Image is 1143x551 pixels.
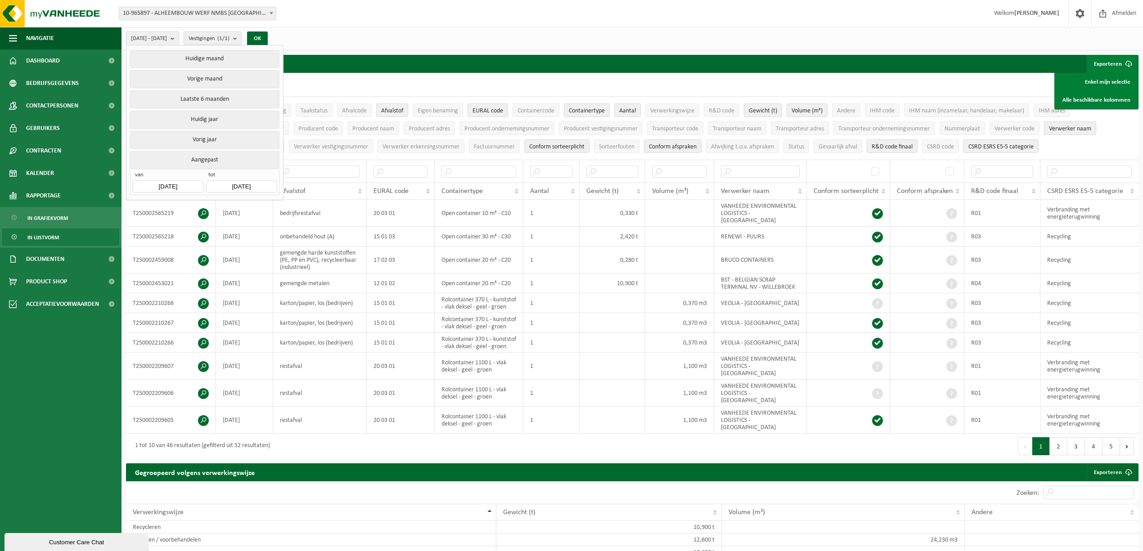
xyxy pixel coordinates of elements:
[1040,200,1138,227] td: Verbranding met energieterugwinning
[381,108,403,114] span: Afvalstof
[133,509,184,516] span: Verwerkingswijze
[580,246,646,273] td: 0,280 t
[1056,73,1137,91] a: Enkel mijn selectie
[645,353,714,380] td: 1,100 m3
[1120,437,1134,455] button: Next
[247,31,268,46] button: OK
[586,188,619,195] span: Gewicht (t)
[273,380,367,407] td: restafval
[1017,489,1039,497] label: Zoeken:
[645,380,714,407] td: 1,100 m3
[367,227,435,246] td: 15 01 03
[342,108,367,114] span: Afvalcode
[469,139,520,153] button: FactuurnummerFactuurnummer: Activate to sort
[1040,246,1138,273] td: Recycling
[352,125,394,132] span: Producent naam
[580,273,646,293] td: 10,900 t
[867,139,918,153] button: R&D code finaalR&amp;D code finaal: Activate to sort
[964,273,1040,293] td: R04
[788,143,804,150] span: Status
[714,227,807,246] td: RENEWI - PUURS
[189,32,229,45] span: Vestigingen
[904,103,1029,117] button: IHM naam (inzamelaar, handelaar, makelaar)IHM naam (inzamelaar, handelaar, makelaar): Activate to...
[496,521,722,533] td: 10,900 t
[459,121,554,135] button: Producent ondernemingsnummerProducent ondernemingsnummer: Activate to sort
[1034,103,1070,117] button: IHM adresIHM adres: Activate to sort
[26,270,67,293] span: Product Shop
[216,246,273,273] td: [DATE]
[619,108,636,114] span: Aantal
[273,407,367,434] td: restafval
[964,246,1040,273] td: R03
[709,108,734,114] span: R&D code
[280,188,306,195] span: Afvalstof
[714,380,807,407] td: VANHEEDE ENVIRONMENTAL LOGISTICS - [GEOGRAPHIC_DATA]
[26,184,61,207] span: Rapportage
[838,125,930,132] span: Transporteur ondernemingsnummer
[909,108,1024,114] span: IHM naam (inzamelaar, handelaar, makelaar)
[1040,353,1138,380] td: Verbranding met energieterugwinning
[994,125,1035,132] span: Verwerker code
[337,103,372,117] button: AfvalcodeAfvalcode: Activate to sort
[216,200,273,227] td: [DATE]
[964,407,1040,434] td: R01
[787,103,828,117] button: Volume (m³)Volume (m³): Activate to sort
[4,531,150,551] iframe: chat widget
[273,246,367,273] td: gemengde harde kunststoffen (PE, PP en PVC), recycleerbaar (industrieel)
[652,125,698,132] span: Transporteur code
[367,200,435,227] td: 20 03 01
[819,143,857,150] span: Gevaarlijk afval
[964,333,1040,353] td: R03
[298,125,338,132] span: Producent code
[293,121,343,135] button: Producent codeProducent code: Activate to sort
[409,125,450,132] span: Producent adres
[126,200,216,227] td: T250002565219
[130,111,279,129] button: Huidig jaar
[749,108,777,114] span: Gewicht (t)
[367,293,435,313] td: 15 01 01
[1039,108,1065,114] span: IHM adres
[964,380,1040,407] td: R01
[26,139,61,162] span: Contracten
[206,171,276,180] span: tot
[294,143,368,150] span: Verwerker vestigingsnummer
[367,246,435,273] td: 17 02 03
[273,313,367,333] td: karton/papier, los (bedrijven)
[714,200,807,227] td: VANHEEDE ENVIRONMENTAL LOGISTICS - [GEOGRAPHIC_DATA]
[523,380,580,407] td: 1
[833,121,935,135] button: Transporteur ondernemingsnummerTransporteur ondernemingsnummer : Activate to sort
[529,143,585,150] span: Conform sorteerplicht
[1040,333,1138,353] td: Recycling
[1087,463,1138,481] a: Exporteren
[865,103,900,117] button: IHM codeIHM code: Activate to sort
[418,108,458,114] span: Eigen benaming
[523,353,580,380] td: 1
[367,380,435,407] td: 20 03 01
[126,273,216,293] td: T250002453021
[216,293,273,313] td: [DATE]
[792,108,823,114] span: Volume (m³)
[711,143,774,150] span: Afwijking t.o.v. afspraken
[216,333,273,353] td: [DATE]
[126,227,216,246] td: T250002565218
[1018,437,1032,455] button: Previous
[783,139,809,153] button: StatusStatus: Activate to sort
[964,293,1040,313] td: R03
[744,103,782,117] button: Gewicht (t)Gewicht (t): Activate to sort
[217,36,229,41] count: (1/1)
[119,7,276,20] span: 10-965897 - ALHEEMBOUW WERF NMBS MECHELEN WAB2481 - MECHELEN
[126,533,496,546] td: Sorteren / voorbehandelen
[1014,10,1059,17] strong: [PERSON_NAME]
[644,139,702,153] button: Conform afspraken : Activate to sort
[837,108,855,114] span: Andere
[273,227,367,246] td: onbehandeld hout (A)
[26,72,79,94] span: Bedrijfsgegevens
[1050,437,1067,455] button: 2
[130,70,279,88] button: Vorige maand
[776,125,824,132] span: Transporteur adres
[971,188,1018,195] span: R&D code finaal
[464,125,549,132] span: Producent ondernemingsnummer
[523,246,580,273] td: 1
[1049,125,1091,132] span: Verwerker naam
[367,333,435,353] td: 15 01 01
